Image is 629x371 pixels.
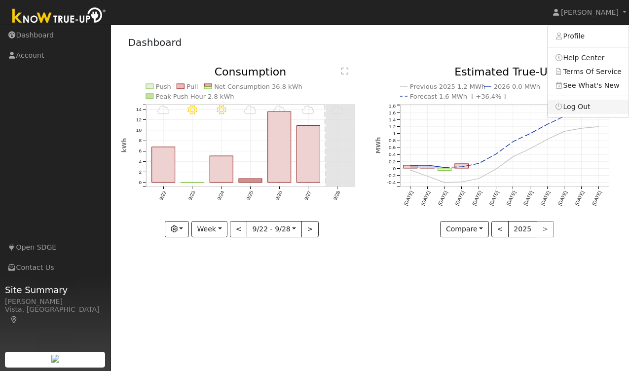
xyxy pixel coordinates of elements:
[548,51,629,65] a: Help Center
[5,283,106,297] span: Site Summary
[302,105,315,115] i: 9/27 - Cloudy
[136,107,142,112] text: 14
[10,316,19,324] a: Map
[488,190,500,206] text: [DATE]
[139,148,142,154] text: 6
[136,117,142,122] text: 12
[444,167,445,169] circle: onclick=""
[522,190,534,206] text: [DATE]
[574,190,586,206] text: [DATE]
[478,163,480,165] circle: onclick=""
[215,66,287,78] text: Consumption
[529,133,531,135] circle: onclick=""
[389,152,396,157] text: 0.4
[230,221,247,238] button: <
[548,65,629,78] a: Terms Of Service
[139,159,142,164] text: 4
[244,105,257,115] i: 9/25 - MostlyCloudy
[506,190,517,206] text: [DATE]
[563,131,565,133] circle: onclick=""
[387,180,396,185] text: -0.4
[389,124,396,129] text: 1.2
[529,148,531,150] circle: onclick=""
[598,126,600,128] circle: onclick=""
[403,166,417,169] rect: onclick=""
[389,103,396,109] text: 1.8
[438,168,451,171] rect: onclick=""
[303,190,312,201] text: 9/27
[557,190,568,206] text: [DATE]
[512,156,514,158] circle: onclick=""
[454,190,465,206] text: [DATE]
[139,180,142,185] text: 0
[128,37,182,48] a: Dashboard
[561,8,619,16] span: [PERSON_NAME]
[341,67,348,75] text: 
[548,78,629,92] a: See What's New
[7,5,111,28] img: Know True-Up
[273,105,286,115] i: 9/26 - Cloudy
[494,83,540,90] text: 2026 0.0 MWh
[389,110,396,115] text: 1.6
[239,179,262,183] rect: onclick=""
[389,159,396,164] text: 0.2
[409,169,411,171] circle: onclick=""
[139,138,142,144] text: 8
[393,131,396,137] text: 1
[426,176,428,178] circle: onclick=""
[495,168,497,170] circle: onclick=""
[440,221,489,238] button: Compare
[420,190,431,206] text: [DATE]
[297,126,320,183] rect: onclick=""
[247,221,302,238] button: 9/22 - 9/28
[393,166,396,171] text: 0
[591,190,602,206] text: [DATE]
[274,190,283,201] text: 9/26
[301,221,319,238] button: >
[191,221,227,238] button: Week
[333,190,341,201] text: 9/28
[444,182,445,184] circle: onclick=""
[187,190,196,201] text: 9/23
[5,297,106,307] div: [PERSON_NAME]
[5,304,106,325] div: Vista, [GEOGRAPHIC_DATA]
[245,190,254,201] text: 9/25
[454,66,555,78] text: Estimated True-Up
[461,166,463,168] circle: onclick=""
[512,141,514,143] circle: onclick=""
[268,112,291,183] rect: onclick=""
[581,127,583,129] circle: onclick=""
[491,221,509,238] button: <
[389,145,396,150] text: 0.6
[455,164,469,168] rect: onclick=""
[389,117,396,122] text: 1.4
[187,105,197,115] i: 9/23 - Clear
[508,221,537,238] button: 2025
[216,190,225,201] text: 9/24
[136,127,142,133] text: 10
[471,190,482,206] text: [DATE]
[214,83,302,90] text: Net Consumption 36.8 kWh
[156,83,171,90] text: Push
[461,181,463,183] circle: onclick=""
[186,83,198,90] text: Pull
[548,100,629,113] a: Log Out
[426,164,428,166] circle: onclick=""
[437,190,448,206] text: [DATE]
[210,156,233,183] rect: onclick=""
[478,178,480,180] circle: onclick=""
[375,137,382,154] text: MWh
[410,83,485,90] text: Previous 2025 1.2 MWh
[410,93,506,100] text: Forecast 1.6 MWh [ +36.4% ]
[389,138,396,144] text: 0.8
[217,105,226,115] i: 9/24 - Clear
[51,355,59,363] img: retrieve
[387,173,396,178] text: -0.2
[121,138,128,153] text: kWh
[546,139,548,141] circle: onclick=""
[546,124,548,126] circle: onclick=""
[495,153,497,155] circle: onclick=""
[151,147,175,183] rect: onclick=""
[139,169,142,175] text: 2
